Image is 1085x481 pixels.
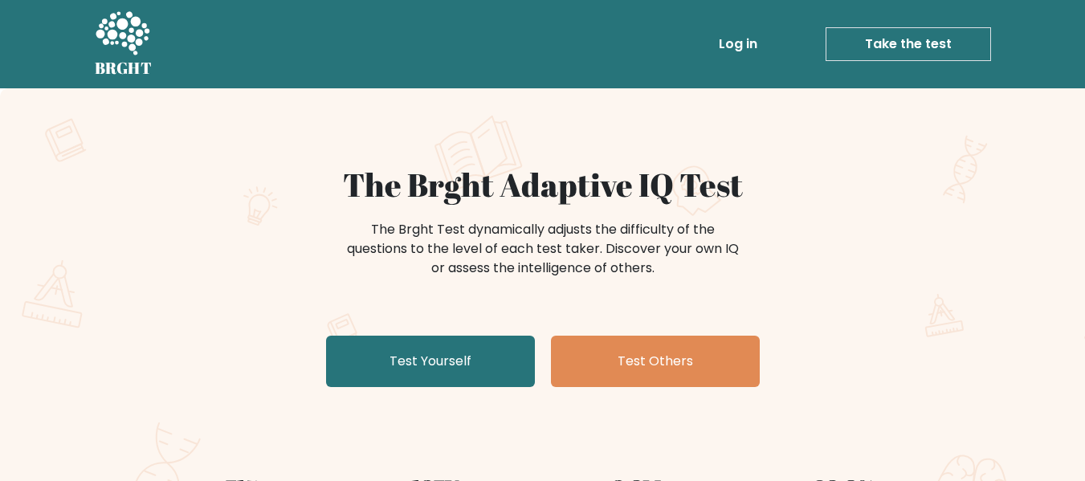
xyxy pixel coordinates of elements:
[326,336,535,387] a: Test Yourself
[342,220,744,278] div: The Brght Test dynamically adjusts the difficulty of the questions to the level of each test take...
[95,59,153,78] h5: BRGHT
[551,336,760,387] a: Test Others
[151,165,935,204] h1: The Brght Adaptive IQ Test
[826,27,991,61] a: Take the test
[95,6,153,82] a: BRGHT
[712,28,764,60] a: Log in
